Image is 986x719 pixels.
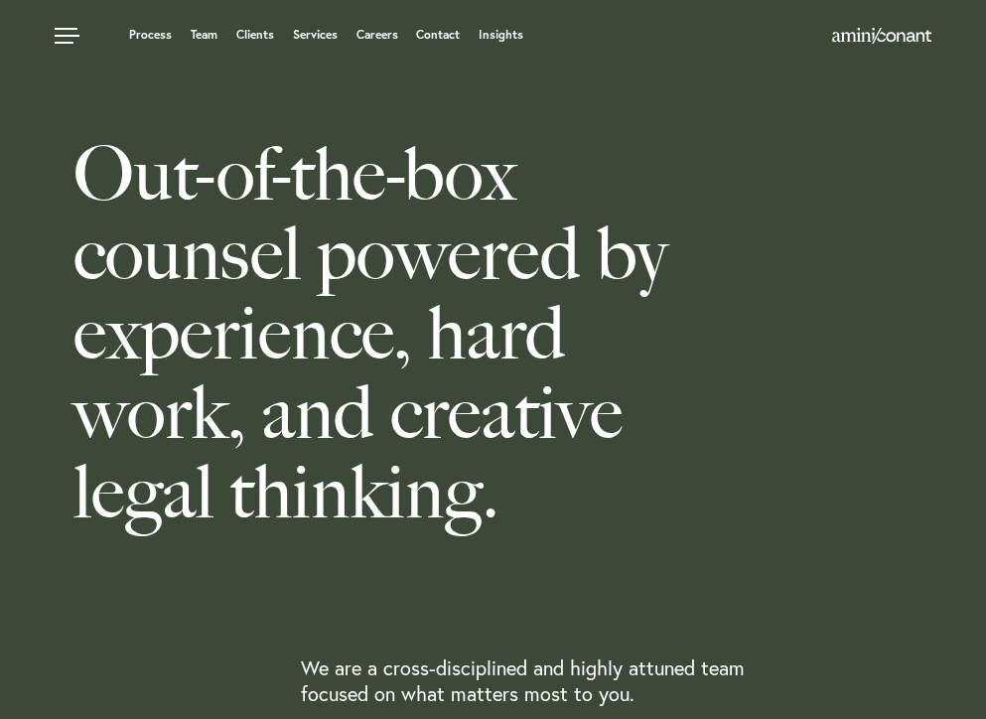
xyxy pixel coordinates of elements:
[293,29,338,41] a: Services
[129,29,172,41] a: Process
[832,29,931,45] a: Home
[416,29,460,41] a: Contact
[479,29,523,41] a: Insights
[301,655,782,707] p: We are a cross-disciplined and highly attuned team focused on what matters most to you.
[832,28,931,44] img: Amini & Conant
[236,29,274,41] a: Clients
[356,29,398,41] a: Careers
[191,29,217,41] a: Team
